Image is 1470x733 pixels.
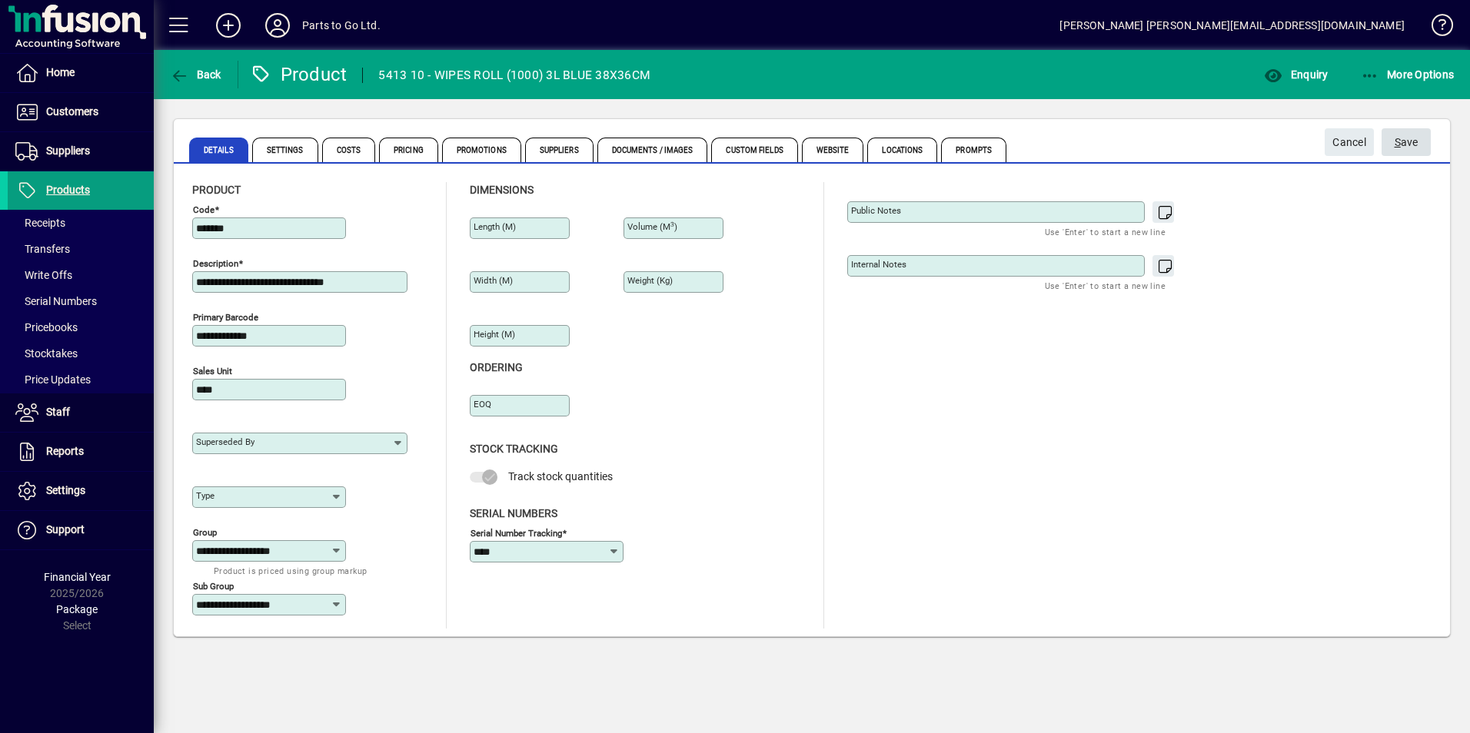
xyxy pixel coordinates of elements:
[1325,128,1374,156] button: Cancel
[154,61,238,88] app-page-header-button: Back
[46,184,90,196] span: Products
[8,393,154,432] a: Staff
[193,204,215,215] mat-label: Code
[193,366,232,376] mat-label: Sales unit
[193,527,217,538] mat-label: Group
[8,340,154,366] a: Stocktakes
[8,210,154,236] a: Receipts
[302,13,381,38] div: Parts to Go Ltd.
[851,259,906,270] mat-label: Internal Notes
[196,490,215,501] mat-label: Type
[379,138,438,162] span: Pricing
[1361,68,1455,81] span: More Options
[1420,3,1451,53] a: Knowledge Base
[192,184,241,196] span: Product
[711,138,797,162] span: Custom Fields
[1395,136,1401,148] span: S
[1382,128,1431,156] button: Save
[193,258,238,269] mat-label: Description
[15,347,78,360] span: Stocktakes
[1357,61,1458,88] button: More Options
[250,62,348,87] div: Product
[8,314,154,340] a: Pricebooks
[170,68,221,81] span: Back
[442,138,521,162] span: Promotions
[470,507,557,519] span: Serial Numbers
[196,436,254,447] mat-label: Superseded by
[46,523,85,536] span: Support
[46,66,75,78] span: Home
[193,312,258,323] mat-label: Primary barcode
[1395,130,1418,155] span: ave
[627,275,673,286] mat-label: Weight (Kg)
[8,93,154,131] a: Customers
[46,105,98,118] span: Customers
[252,138,318,162] span: Settings
[474,399,491,410] mat-label: EOQ
[322,138,376,162] span: Costs
[1045,223,1166,240] mat-hint: Use 'Enter' to start a new line
[470,361,523,373] span: Ordering
[474,275,513,286] mat-label: Width (m)
[525,138,594,162] span: Suppliers
[1045,277,1166,294] mat-hint: Use 'Enter' to start a new line
[15,217,65,229] span: Receipts
[941,138,1006,162] span: Prompts
[8,511,154,549] a: Support
[15,243,70,255] span: Transfers
[8,472,154,510] a: Settings
[470,184,534,196] span: Dimensions
[15,269,72,281] span: Write Offs
[8,132,154,171] a: Suppliers
[15,373,91,386] span: Price Updates
[189,138,248,162] span: Details
[851,205,901,216] mat-label: Public Notes
[166,61,225,88] button: Back
[470,443,558,455] span: Stock Tracking
[46,484,85,496] span: Settings
[8,236,154,262] a: Transfers
[8,54,154,92] a: Home
[193,581,234,592] mat-label: Sub group
[670,221,674,228] sup: 3
[44,571,111,583] span: Financial Year
[8,366,154,393] a: Price Updates
[15,295,97,307] span: Serial Numbers
[802,138,864,162] span: Website
[15,321,78,333] span: Pricebooks
[508,470,613,483] span: Track stock quantities
[378,63,650,88] div: 5413 10 - WIPES ROLL (1000) 3L BLUE 38X36CM
[46,144,90,157] span: Suppliers
[474,221,516,232] mat-label: Length (m)
[474,329,515,340] mat-label: Height (m)
[471,527,562,538] mat-label: Serial Number tracking
[46,406,70,418] span: Staff
[204,12,253,39] button: Add
[8,288,154,314] a: Serial Numbers
[214,562,367,579] mat-hint: Product is priced using group markup
[56,603,98,615] span: Package
[8,262,154,288] a: Write Offs
[1059,13,1405,38] div: [PERSON_NAME] [PERSON_NAME][EMAIL_ADDRESS][DOMAIN_NAME]
[1332,130,1366,155] span: Cancel
[8,433,154,471] a: Reports
[253,12,302,39] button: Profile
[46,445,84,457] span: Reports
[1264,68,1328,81] span: Enquiry
[867,138,937,162] span: Locations
[1260,61,1332,88] button: Enquiry
[627,221,677,232] mat-label: Volume (m )
[597,138,708,162] span: Documents / Images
